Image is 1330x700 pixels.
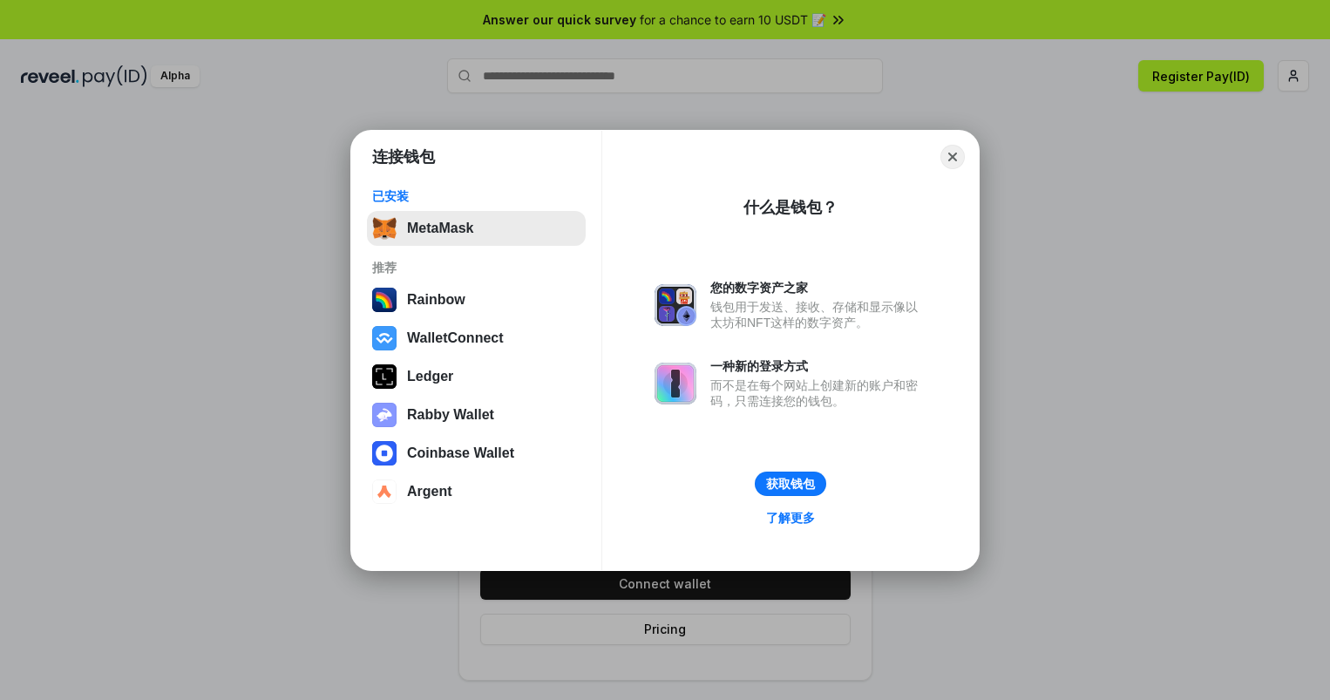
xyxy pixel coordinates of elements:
div: 而不是在每个网站上创建新的账户和密码，只需连接您的钱包。 [710,377,926,409]
button: Rabby Wallet [367,398,586,432]
div: 钱包用于发送、接收、存储和显示像以太坊和NFT这样的数字资产。 [710,299,926,330]
button: Rainbow [367,282,586,317]
div: Argent [407,484,452,500]
img: svg+xml,%3Csvg%20width%3D%2228%22%20height%3D%2228%22%20viewBox%3D%220%200%2028%2028%22%20fill%3D... [372,441,397,466]
h1: 连接钱包 [372,146,435,167]
button: Argent [367,474,586,509]
div: 一种新的登录方式 [710,358,926,374]
button: WalletConnect [367,321,586,356]
button: Ledger [367,359,586,394]
div: 获取钱包 [766,476,815,492]
button: Close [940,145,965,169]
img: svg+xml,%3Csvg%20width%3D%22120%22%20height%3D%22120%22%20viewBox%3D%220%200%20120%20120%22%20fil... [372,288,397,312]
img: svg+xml,%3Csvg%20xmlns%3D%22http%3A%2F%2Fwww.w3.org%2F2000%2Fsvg%22%20fill%3D%22none%22%20viewBox... [372,403,397,427]
div: 推荐 [372,260,580,275]
div: Rainbow [407,292,465,308]
button: 获取钱包 [755,472,826,496]
img: svg+xml,%3Csvg%20width%3D%2228%22%20height%3D%2228%22%20viewBox%3D%220%200%2028%2028%22%20fill%3D... [372,479,397,504]
div: 已安装 [372,188,580,204]
div: Ledger [407,369,453,384]
div: Rabby Wallet [407,407,494,423]
img: svg+xml,%3Csvg%20width%3D%2228%22%20height%3D%2228%22%20viewBox%3D%220%200%2028%2028%22%20fill%3D... [372,326,397,350]
div: Coinbase Wallet [407,445,514,461]
div: WalletConnect [407,330,504,346]
button: Coinbase Wallet [367,436,586,471]
img: svg+xml,%3Csvg%20xmlns%3D%22http%3A%2F%2Fwww.w3.org%2F2000%2Fsvg%22%20fill%3D%22none%22%20viewBox... [655,363,696,404]
a: 了解更多 [756,506,825,529]
div: 了解更多 [766,510,815,526]
div: MetaMask [407,221,473,236]
img: svg+xml,%3Csvg%20xmlns%3D%22http%3A%2F%2Fwww.w3.org%2F2000%2Fsvg%22%20fill%3D%22none%22%20viewBox... [655,284,696,326]
img: svg+xml,%3Csvg%20fill%3D%22none%22%20height%3D%2233%22%20viewBox%3D%220%200%2035%2033%22%20width%... [372,216,397,241]
div: 什么是钱包？ [743,197,838,218]
img: svg+xml,%3Csvg%20xmlns%3D%22http%3A%2F%2Fwww.w3.org%2F2000%2Fsvg%22%20width%3D%2228%22%20height%3... [372,364,397,389]
button: MetaMask [367,211,586,246]
div: 您的数字资产之家 [710,280,926,296]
